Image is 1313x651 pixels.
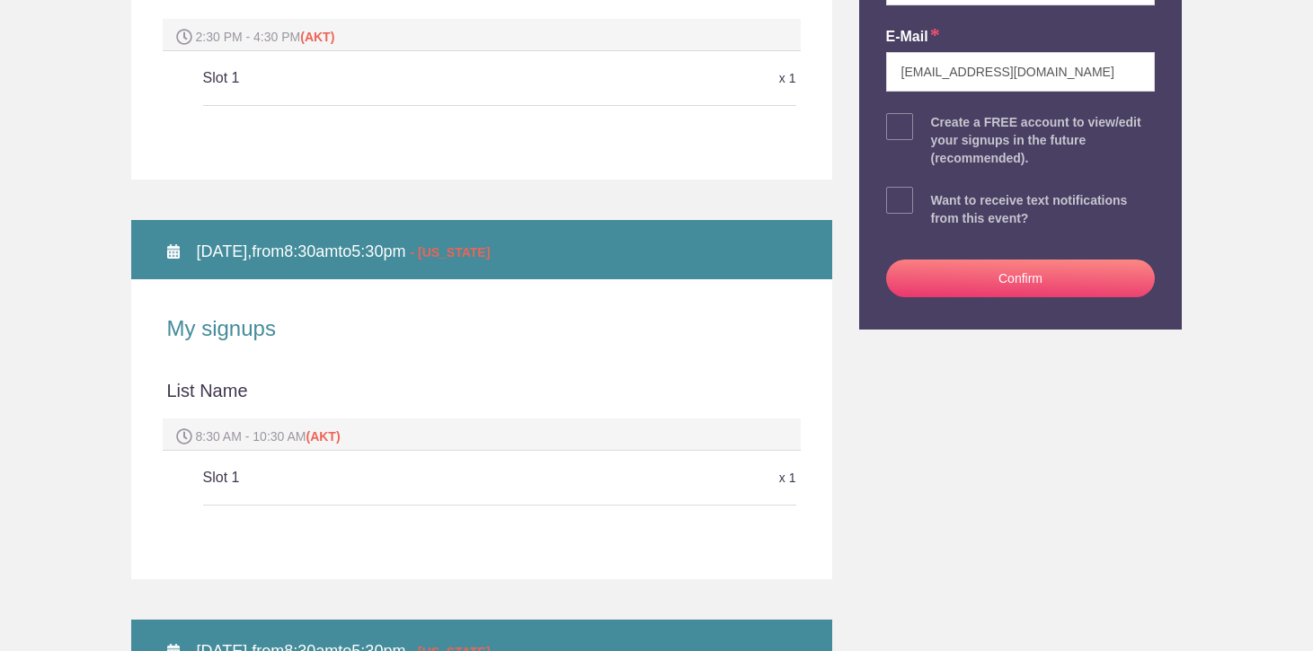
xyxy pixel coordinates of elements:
[886,52,1156,92] input: e.g. julie@gmail.com
[163,19,801,51] div: 2:30 PM - 4:30 PM
[886,260,1156,297] button: Confirm
[197,242,491,260] span: from to
[351,242,405,260] span: 5:30pm
[410,245,490,260] span: - [US_STATE]
[167,315,796,342] h2: My signups
[886,27,940,48] label: E-mail
[284,242,338,260] span: 8:30am
[931,191,1156,227] div: Want to receive text notifications from this event?
[176,428,192,444] img: Spot time
[167,378,796,419] div: List Name
[599,63,796,94] div: x 1
[176,29,192,45] img: Spot time
[306,429,340,444] span: (AKT)
[931,113,1156,167] div: Create a FREE account to view/edit your signups in the future (recommended).
[300,30,334,44] span: (AKT)
[203,460,599,496] h5: Slot 1
[197,242,253,260] span: [DATE],
[599,462,796,494] div: x 1
[167,244,180,259] img: Calendar alt
[203,60,599,96] h5: Slot 1
[163,418,801,451] div: 8:30 AM - 10:30 AM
